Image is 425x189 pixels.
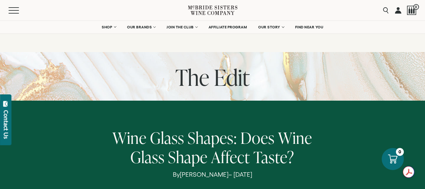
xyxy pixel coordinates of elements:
[188,127,237,149] span: Shapes:
[168,146,208,168] span: Shape
[278,127,312,149] span: Wine
[167,25,194,29] span: JOIN THE CLUB
[98,21,120,33] a: SHOP
[240,127,275,149] span: Does
[111,171,313,178] p: By – [DATE]
[209,25,247,29] span: AFFILIATE PROGRAM
[127,25,152,29] span: OUR BRANDS
[102,25,112,29] span: SHOP
[162,21,201,33] a: JOIN THE CLUB
[112,127,147,149] span: Wine
[396,148,404,156] div: 0
[413,4,419,10] span: 0
[295,25,324,29] span: FIND NEAR YOU
[180,171,228,178] span: [PERSON_NAME]
[211,146,250,168] span: Affect
[291,21,328,33] a: FIND NEAR YOU
[131,146,165,168] span: Glass
[258,25,280,29] span: OUR STORY
[3,110,9,139] div: Contact Us
[9,7,31,14] button: Mobile Menu Trigger
[150,127,184,149] span: Glass
[254,21,288,33] a: OUR STORY
[214,62,250,92] span: Edit
[253,146,294,168] span: Taste?
[175,62,209,92] span: The
[204,21,251,33] a: AFFILIATE PROGRAM
[123,21,159,33] a: OUR BRANDS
